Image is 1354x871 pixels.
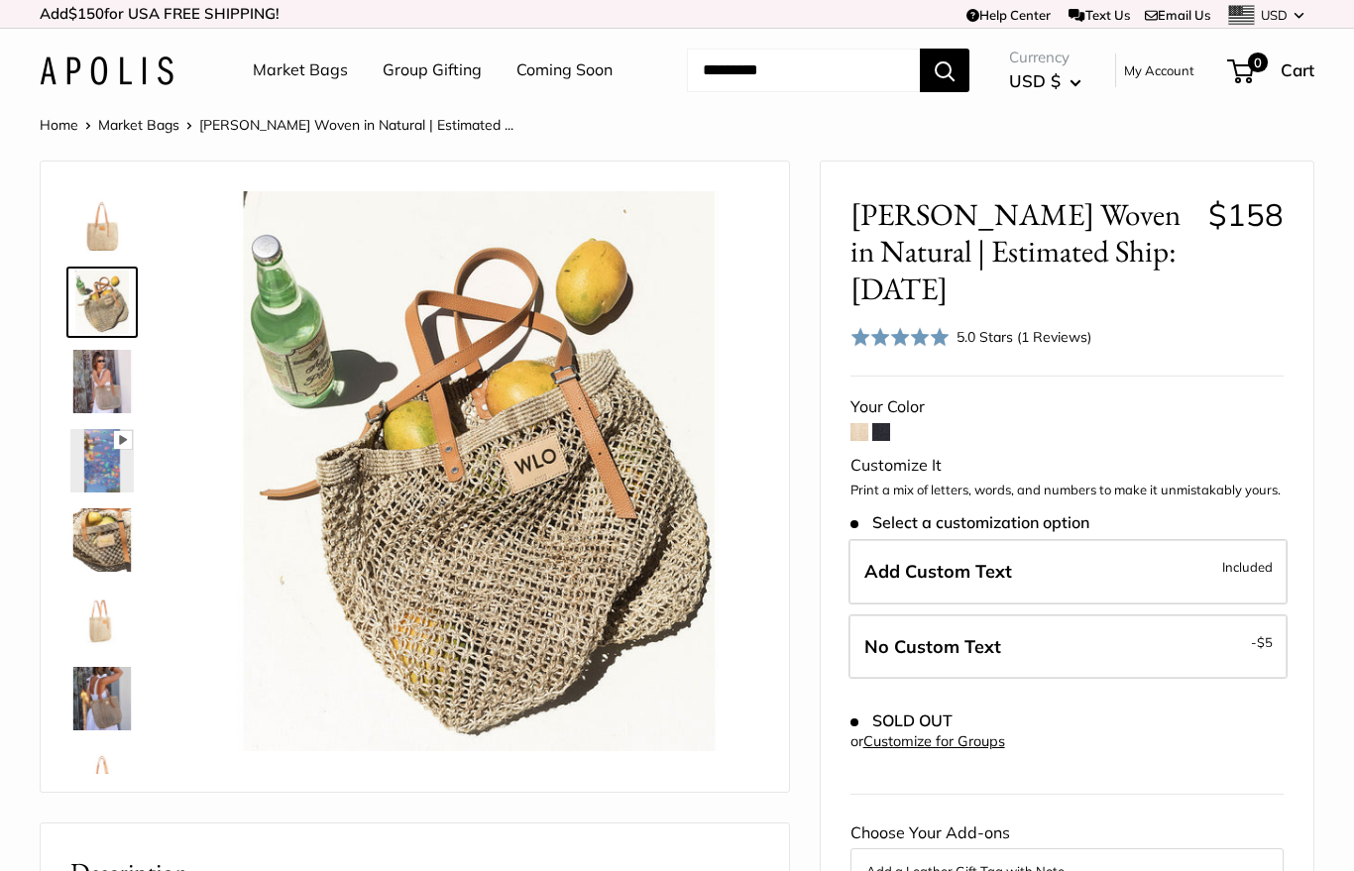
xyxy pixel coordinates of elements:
span: Add Custom Text [864,560,1012,583]
a: Mercado Woven in Natural | Estimated Ship: Oct. 19th [66,742,138,814]
label: Leave Blank [848,614,1288,680]
img: Mercado Woven in Natural | Estimated Ship: Oct. 19th [199,191,759,751]
a: Mercado Woven in Natural | Estimated Ship: Oct. 19th [66,187,138,259]
img: Mercado Woven in Natural | Estimated Ship: Oct. 19th [70,271,134,334]
span: Cart [1281,59,1314,80]
div: or [850,728,1005,755]
img: Apolis [40,56,173,85]
img: Mercado Woven in Natural | Estimated Ship: Oct. 19th [70,508,134,572]
img: Mercado Woven in Natural | Estimated Ship: Oct. 19th [70,191,134,255]
span: Included [1222,555,1273,579]
span: 0 [1248,53,1268,72]
a: Home [40,116,78,134]
a: Help Center [966,7,1051,23]
a: Mercado Woven in Natural | Estimated Ship: Oct. 19th [66,584,138,655]
a: Mercado Woven in Natural | Estimated Ship: Oct. 19th [66,267,138,338]
button: Search [920,49,969,92]
span: USD [1261,7,1288,23]
span: $158 [1208,195,1284,234]
span: Select a customization option [850,513,1089,532]
span: $5 [1257,634,1273,650]
span: - [1251,630,1273,654]
label: Add Custom Text [848,539,1288,604]
a: 0 Cart [1229,54,1314,86]
input: Search... [687,49,920,92]
span: [PERSON_NAME] Woven in Natural | Estimated Ship: [DATE] [850,196,1193,307]
a: Market Bags [253,55,348,85]
span: $150 [68,4,104,23]
a: Mercado Woven in Natural | Estimated Ship: Oct. 19th [66,425,138,496]
span: No Custom Text [864,635,1001,658]
span: USD $ [1009,70,1061,91]
div: 5.0 Stars (1 Reviews) [850,322,1092,351]
a: Coming Soon [516,55,613,85]
img: Mercado Woven in Natural | Estimated Ship: Oct. 19th [70,429,134,492]
div: Your Color [850,392,1284,422]
a: Mercado Woven in Natural | Estimated Ship: Oct. 19th [66,504,138,576]
nav: Breadcrumb [40,112,513,138]
img: Mercado Woven in Natural | Estimated Ship: Oct. 19th [70,667,134,730]
span: Currency [1009,44,1081,71]
span: SOLD OUT [850,711,953,730]
a: Mercado Woven in Natural | Estimated Ship: Oct. 19th [66,346,138,417]
div: Customize It [850,451,1284,481]
a: My Account [1124,58,1194,82]
a: Text Us [1069,7,1129,23]
span: [PERSON_NAME] Woven in Natural | Estimated ... [199,116,513,134]
div: 5.0 Stars (1 Reviews) [957,326,1091,348]
img: Mercado Woven in Natural | Estimated Ship: Oct. 19th [70,746,134,810]
a: Mercado Woven in Natural | Estimated Ship: Oct. 19th [66,663,138,734]
a: Customize for Groups [863,732,1005,750]
a: Market Bags [98,116,179,134]
p: Print a mix of letters, words, and numbers to make it unmistakably yours. [850,481,1284,500]
button: USD $ [1009,65,1081,97]
a: Email Us [1145,7,1210,23]
a: Group Gifting [383,55,482,85]
img: Mercado Woven in Natural | Estimated Ship: Oct. 19th [70,588,134,651]
img: Mercado Woven in Natural | Estimated Ship: Oct. 19th [70,350,134,413]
